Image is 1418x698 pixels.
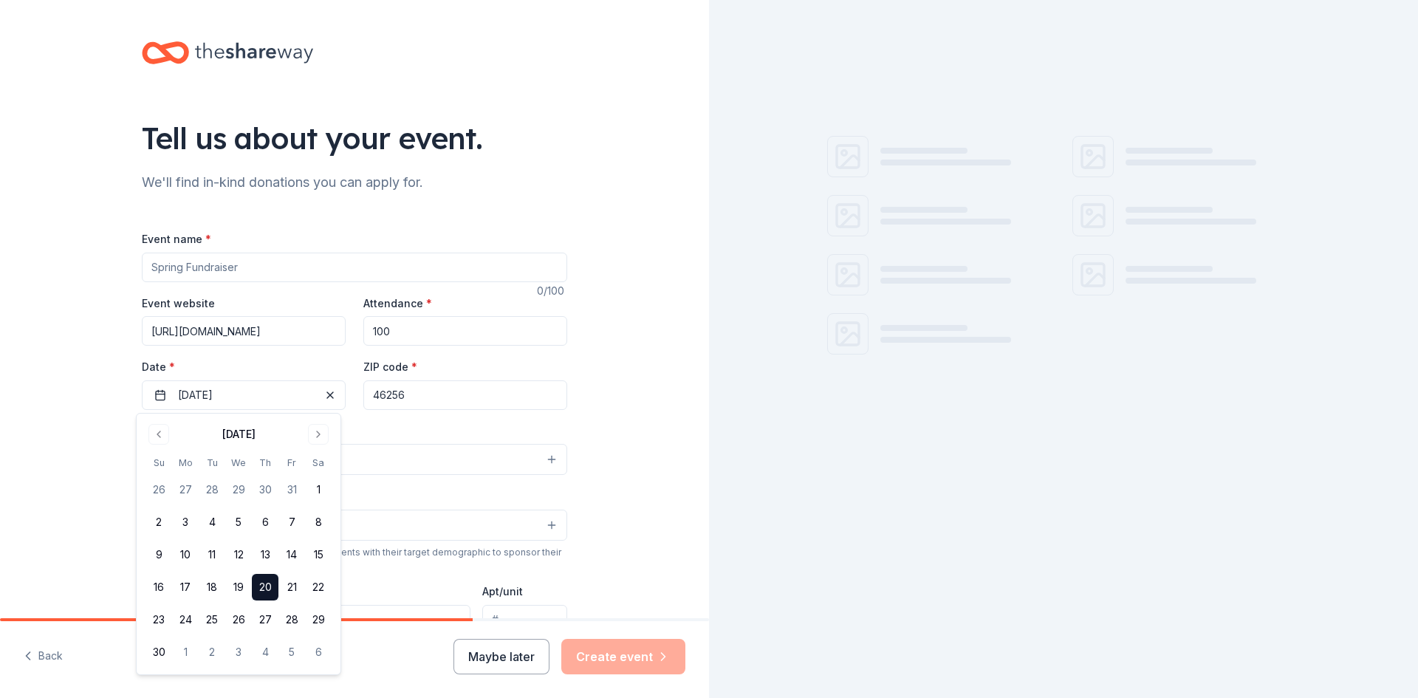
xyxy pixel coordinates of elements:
button: [DATE] [142,380,346,410]
th: Wednesday [225,455,252,471]
div: We use this information to help brands find events with their target demographic to sponsor their... [142,547,567,570]
input: 12345 (U.S. only) [363,380,567,410]
button: 21 [278,574,305,601]
th: Sunday [145,455,172,471]
button: 12 [225,541,252,568]
button: 28 [278,606,305,633]
button: 14 [278,541,305,568]
button: Back [24,641,63,672]
input: # [482,605,567,634]
button: 16 [145,574,172,601]
div: [DATE] [222,425,256,443]
button: Go to next month [308,424,329,445]
button: 30 [252,476,278,503]
div: We'll find in-kind donations you can apply for. [142,171,567,194]
button: 3 [172,509,199,536]
button: 20 [252,574,278,601]
button: 6 [305,639,332,666]
div: 0 /100 [537,282,567,300]
button: Select [142,444,567,475]
button: 13 [252,541,278,568]
button: 26 [145,476,172,503]
button: 27 [172,476,199,503]
th: Saturday [305,455,332,471]
label: Event website [142,296,215,311]
button: 1 [305,476,332,503]
th: Thursday [252,455,278,471]
button: 4 [199,509,225,536]
button: 4 [252,639,278,666]
button: 7 [278,509,305,536]
label: Event name [142,232,211,247]
button: 18 [199,574,225,601]
button: 6 [252,509,278,536]
th: Tuesday [199,455,225,471]
label: Apt/unit [482,584,523,599]
button: 29 [305,606,332,633]
input: Spring Fundraiser [142,253,567,282]
button: 26 [225,606,252,633]
button: 2 [199,639,225,666]
button: 3 [225,639,252,666]
button: 2 [145,509,172,536]
th: Friday [278,455,305,471]
button: 29 [225,476,252,503]
button: Maybe later [453,639,549,674]
button: 27 [252,606,278,633]
button: 31 [278,476,305,503]
button: 10 [172,541,199,568]
button: 28 [199,476,225,503]
button: 30 [145,639,172,666]
button: 15 [305,541,332,568]
label: Attendance [363,296,432,311]
button: 23 [145,606,172,633]
label: Date [142,360,346,374]
button: 19 [225,574,252,601]
th: Monday [172,455,199,471]
button: 1 [172,639,199,666]
button: 8 [305,509,332,536]
button: 22 [305,574,332,601]
button: 9 [145,541,172,568]
button: 11 [199,541,225,568]
button: 5 [225,509,252,536]
input: 20 [363,316,567,346]
input: https://www... [142,316,346,346]
button: Select [142,510,567,541]
div: Tell us about your event. [142,117,567,159]
button: 5 [278,639,305,666]
button: 24 [172,606,199,633]
button: 25 [199,606,225,633]
button: 17 [172,574,199,601]
label: ZIP code [363,360,417,374]
button: Go to previous month [148,424,169,445]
